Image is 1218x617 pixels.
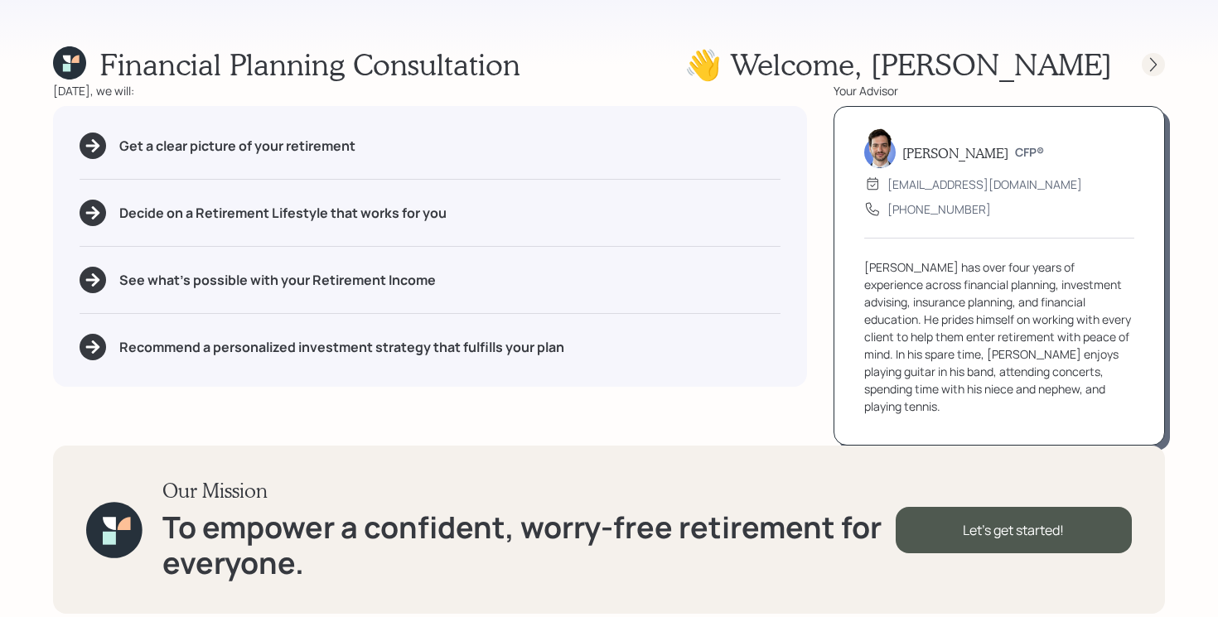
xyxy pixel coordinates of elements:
h1: Financial Planning Consultation [99,46,520,82]
div: [PERSON_NAME] has over four years of experience across financial planning, investment advising, i... [864,258,1134,415]
div: Let's get started! [896,507,1132,553]
h1: To empower a confident, worry-free retirement for everyone. [162,509,896,581]
div: [DATE], we will: [53,82,807,99]
h3: Our Mission [162,479,896,503]
div: [PHONE_NUMBER] [887,200,991,218]
h5: See what's possible with your Retirement Income [119,272,436,288]
h1: 👋 Welcome , [PERSON_NAME] [684,46,1112,82]
img: jonah-coleman-headshot.png [864,128,896,168]
h5: Get a clear picture of your retirement [119,138,355,154]
h5: Recommend a personalized investment strategy that fulfills your plan [119,340,564,355]
h5: [PERSON_NAME] [902,145,1008,161]
h5: Decide on a Retirement Lifestyle that works for you [119,205,447,221]
h6: CFP® [1015,146,1044,160]
div: Your Advisor [834,82,1165,99]
div: [EMAIL_ADDRESS][DOMAIN_NAME] [887,176,1082,193]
